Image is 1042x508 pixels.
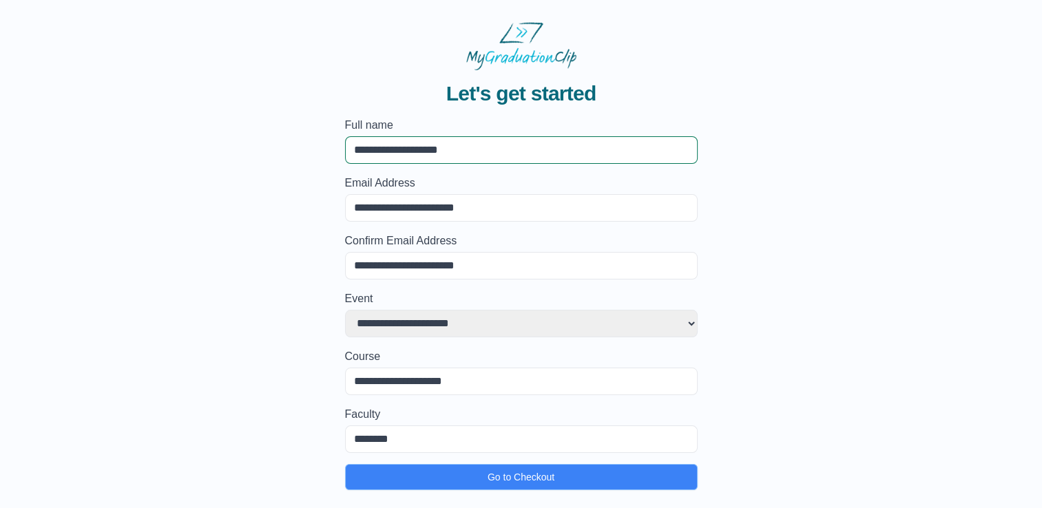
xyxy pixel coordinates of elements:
label: Faculty [345,406,698,423]
label: Confirm Email Address [345,233,698,249]
label: Event [345,290,698,307]
label: Course [345,348,698,365]
span: Let's get started [446,81,596,106]
label: Email Address [345,175,698,191]
button: Go to Checkout [345,464,698,490]
img: MyGraduationClip [466,22,576,70]
label: Full name [345,117,698,134]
